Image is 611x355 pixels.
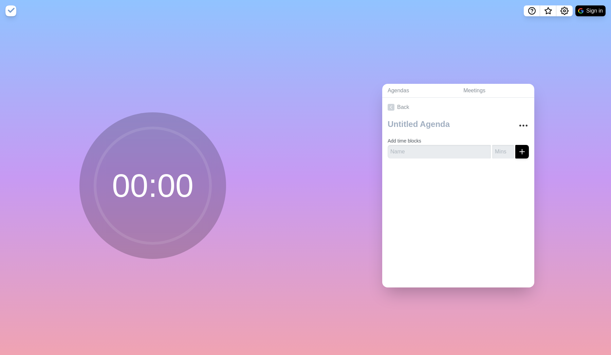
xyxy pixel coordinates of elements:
button: Help [524,5,540,16]
a: Meetings [458,84,534,98]
button: Settings [556,5,573,16]
a: Back [382,98,534,117]
input: Mins [492,145,514,158]
img: google logo [578,8,584,14]
button: More [517,119,530,132]
input: Name [388,145,491,158]
img: timeblocks logo [5,5,16,16]
a: Agendas [382,84,458,98]
label: Add time blocks [388,138,421,144]
button: What’s new [540,5,556,16]
button: Sign in [575,5,606,16]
